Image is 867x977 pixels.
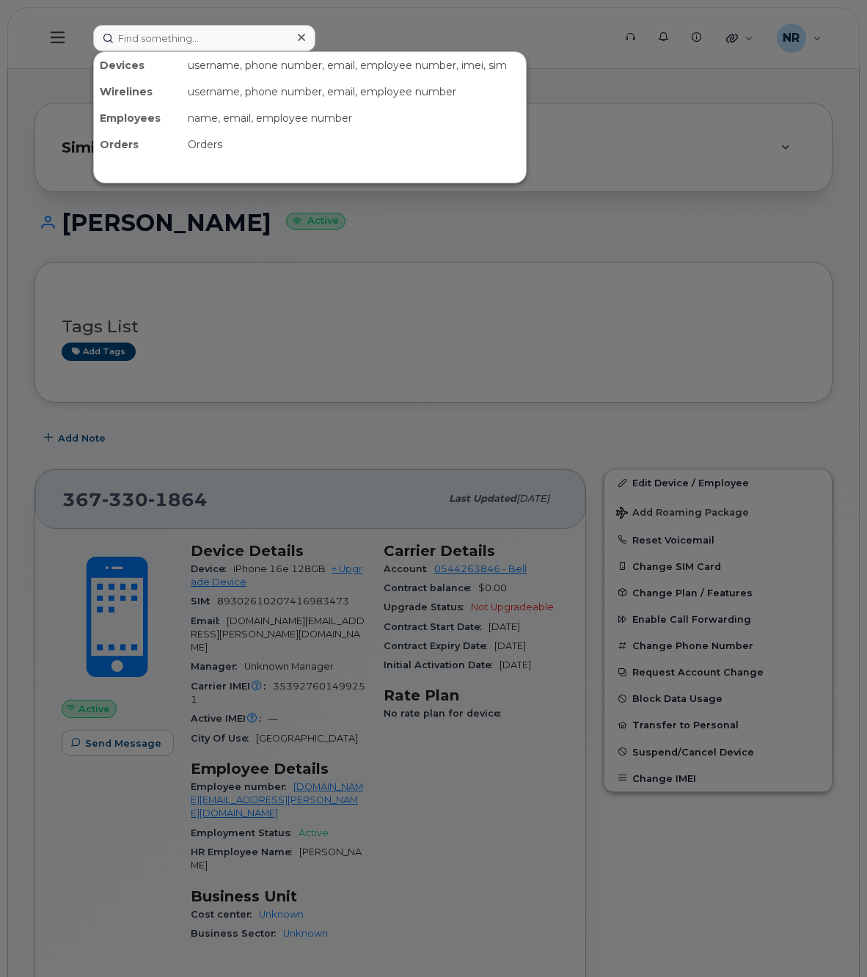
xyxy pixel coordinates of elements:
[94,105,182,131] div: Employees
[182,78,526,105] div: username, phone number, email, employee number
[94,78,182,105] div: Wirelines
[94,52,182,78] div: Devices
[182,52,526,78] div: username, phone number, email, employee number, imei, sim
[182,131,526,158] div: Orders
[182,105,526,131] div: name, email, employee number
[94,131,182,158] div: Orders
